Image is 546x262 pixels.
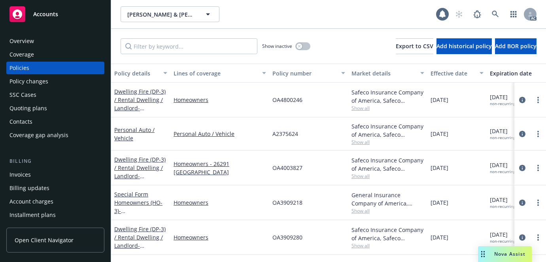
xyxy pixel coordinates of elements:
[494,251,525,257] span: Nova Assist
[351,242,424,249] span: Show all
[518,95,527,105] a: circleInformation
[451,6,467,22] a: Start snowing
[114,88,166,120] a: Dwelling Fire (DP-3) / Rental Dwelling / Landlord
[174,198,266,207] a: Homeowners
[490,93,515,106] span: [DATE]
[431,69,475,77] div: Effective date
[506,6,521,22] a: Switch app
[127,10,196,19] span: [PERSON_NAME] & [PERSON_NAME]
[174,96,266,104] a: Homeowners
[272,198,302,207] span: OA3909218
[9,195,53,208] div: Account charges
[351,88,424,105] div: Safeco Insurance Company of America, Safeco Insurance (Liberty Mutual)
[114,225,166,258] a: Dwelling Fire (DP-3) / Rental Dwelling / Landlord
[9,209,56,221] div: Installment plans
[9,182,49,194] div: Billing updates
[269,64,348,83] button: Policy number
[272,69,336,77] div: Policy number
[170,64,269,83] button: Lines of coverage
[490,135,515,140] div: non-recurring
[351,139,424,145] span: Show all
[6,35,104,47] a: Overview
[9,75,48,88] div: Policy changes
[431,164,448,172] span: [DATE]
[6,3,104,25] a: Accounts
[6,115,104,128] a: Contacts
[6,48,104,61] a: Coverage
[174,160,266,176] a: Homeowners - 26291 [GEOGRAPHIC_DATA]
[6,129,104,141] a: Coverage gap analysis
[114,242,164,258] span: - [STREET_ADDRESS]
[469,6,485,22] a: Report a Bug
[6,209,104,221] a: Installment plans
[114,190,164,223] a: Special Form Homeowners (HO-3)
[9,48,34,61] div: Coverage
[6,157,104,165] div: Billing
[351,191,424,207] div: General Insurance Company of America, Safeco Insurance
[427,64,487,83] button: Effective date
[431,130,448,138] span: [DATE]
[6,168,104,181] a: Invoices
[9,89,36,101] div: SSC Cases
[6,102,104,115] a: Quoting plans
[114,156,166,188] a: Dwelling Fire (DP-3) / Rental Dwelling / Landlord
[490,204,515,209] div: non-recurring
[6,75,104,88] a: Policy changes
[9,102,47,115] div: Quoting plans
[9,129,68,141] div: Coverage gap analysis
[114,126,155,142] a: Personal Auto / Vehicle
[9,35,34,47] div: Overview
[114,172,164,188] span: - [STREET_ADDRESS]
[174,130,266,138] a: Personal Auto / Vehicle
[487,6,503,22] a: Search
[9,62,29,74] div: Policies
[272,130,298,138] span: A2375624
[111,64,170,83] button: Policy details
[9,168,31,181] div: Invoices
[351,156,424,173] div: Safeco Insurance Company of America, Safeco Insurance (Liberty Mutual)
[533,233,543,242] a: more
[533,129,543,139] a: more
[272,233,302,241] span: OA3909280
[478,246,532,262] button: Nova Assist
[495,42,537,50] span: Add BOR policy
[351,226,424,242] div: Safeco Insurance Company of America, Safeco Insurance (Liberty Mutual)
[490,69,542,77] div: Expiration date
[114,104,164,120] span: - [STREET_ADDRESS]
[351,122,424,139] div: Safeco Insurance Company of America, Safeco Insurance (Liberty Mutual)
[174,233,266,241] a: Homeowners
[533,95,543,105] a: more
[351,173,424,179] span: Show all
[495,38,537,54] button: Add BOR policy
[33,11,58,17] span: Accounts
[490,169,515,174] div: non-recurring
[436,42,492,50] span: Add historical policy
[490,196,515,209] span: [DATE]
[431,233,448,241] span: [DATE]
[490,101,515,106] div: non-recurring
[396,38,433,54] button: Export to CSV
[533,163,543,173] a: more
[6,182,104,194] a: Billing updates
[6,195,104,208] a: Account charges
[533,198,543,207] a: more
[15,236,74,244] span: Open Client Navigator
[518,129,527,139] a: circleInformation
[272,96,302,104] span: OA4800246
[351,207,424,214] span: Show all
[6,62,104,74] a: Policies
[478,246,488,262] div: Drag to move
[121,6,219,22] button: [PERSON_NAME] & [PERSON_NAME]
[436,38,492,54] button: Add historical policy
[396,42,433,50] span: Export to CSV
[9,115,32,128] div: Contacts
[518,198,527,207] a: circleInformation
[348,64,427,83] button: Market details
[262,43,292,49] span: Show inactive
[174,69,257,77] div: Lines of coverage
[431,198,448,207] span: [DATE]
[490,239,515,244] div: non-recurring
[518,163,527,173] a: circleInformation
[114,69,159,77] div: Policy details
[272,164,302,172] span: OA4003827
